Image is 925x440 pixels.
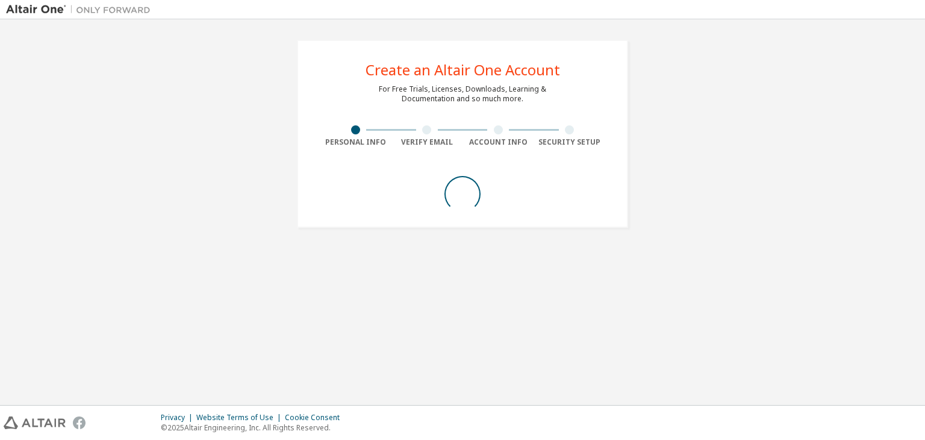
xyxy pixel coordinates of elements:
[161,413,196,423] div: Privacy
[379,84,546,104] div: For Free Trials, Licenses, Downloads, Learning & Documentation and so much more.
[73,416,86,429] img: facebook.svg
[320,137,391,147] div: Personal Info
[462,137,534,147] div: Account Info
[6,4,157,16] img: Altair One
[196,413,285,423] div: Website Terms of Use
[534,137,606,147] div: Security Setup
[285,413,347,423] div: Cookie Consent
[366,63,560,77] div: Create an Altair One Account
[161,423,347,433] p: © 2025 Altair Engineering, Inc. All Rights Reserved.
[391,137,463,147] div: Verify Email
[4,416,66,429] img: altair_logo.svg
